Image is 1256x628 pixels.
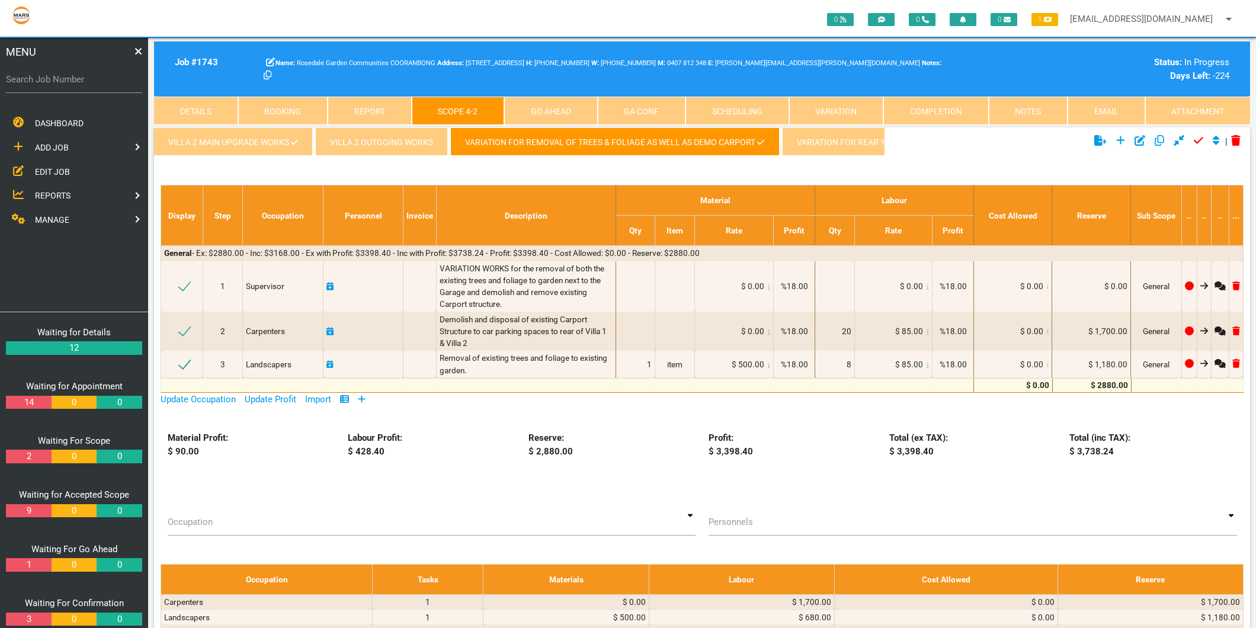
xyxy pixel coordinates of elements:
[483,595,649,610] td: $ 0.00
[827,13,854,26] span: 0
[1055,379,1128,391] div: $ 2880.00
[358,394,366,405] a: Add Row
[161,595,373,610] td: Carpenters
[483,610,649,624] td: $ 500.00
[326,326,334,336] a: Click here to add schedule.
[695,216,774,246] th: Rate
[483,565,649,595] th: Materials
[974,185,1052,246] th: Cost Allowed
[1052,185,1131,246] th: Reserve
[436,185,616,246] th: Description
[789,97,884,125] a: Variation
[26,381,123,392] a: Waiting for Appointment
[37,327,111,338] a: Waiting for Details
[6,44,36,60] span: MENU
[1170,71,1210,81] b: Days Left:
[1058,565,1244,595] th: Reserve
[25,598,124,608] a: Waiting For Confirmation
[328,97,412,125] a: Report
[246,281,284,291] span: Supervisor
[774,216,815,246] th: Profit
[12,6,31,25] img: s3file
[52,613,97,626] a: 0
[1143,281,1170,291] span: General
[35,143,69,152] span: ADD JOB
[591,59,656,67] span: [PHONE_NUMBER]
[52,558,97,572] a: 0
[1143,326,1170,336] span: General
[708,59,920,67] span: [PERSON_NAME][EMAIL_ADDRESS][PERSON_NAME][DOMAIN_NAME]
[373,610,483,624] td: 1
[31,544,117,555] a: Waiting For Go Ahead
[238,97,328,125] a: Booking
[6,450,51,463] a: 2
[1052,261,1131,312] td: $ 0.00
[1211,185,1229,246] th: ..
[52,396,97,409] a: 0
[6,613,51,626] a: 3
[1020,326,1043,336] span: $ 0.00
[161,610,373,624] td: Landscapers
[940,326,967,336] span: %18.00
[781,281,808,291] span: %18.00
[341,431,522,458] div: Labour Profit: $ 428.40
[373,595,483,610] td: 1
[175,57,218,68] b: Job # 1743
[52,504,97,518] a: 0
[781,326,808,336] span: %18.00
[940,360,967,369] span: %18.00
[702,431,883,458] div: Profit: $ 3,398.40
[1154,57,1182,68] b: Status:
[220,360,225,369] span: 3
[437,59,524,67] span: [STREET_ADDRESS]
[203,185,242,246] th: Step
[323,185,403,246] th: Personnel
[741,281,764,291] span: $ 0.00
[649,565,835,595] th: Labour
[6,341,142,355] a: 12
[6,558,51,572] a: 1
[161,394,236,405] a: Update Occupation
[649,610,835,624] td: $ 680.00
[38,435,110,446] a: Waiting For Scope
[97,504,142,518] a: 0
[275,59,295,67] b: Name:
[246,326,285,336] span: Carpenters
[440,315,608,348] span: Demolish and disposal of existing Carport Structure to car parking spaces to rear of Villa 1 & Vi...
[1131,185,1181,246] th: Sub Scope
[35,191,71,200] span: REPORTS
[895,360,923,369] span: $ 85.00
[220,326,225,336] span: 2
[909,13,935,26] span: 0
[647,360,652,369] span: 1
[154,97,238,125] a: Details
[854,216,932,246] th: Rate
[815,185,974,215] th: Labour
[326,360,334,369] a: Click here to add schedule.
[161,185,203,246] th: Display
[1058,610,1244,624] td: $ 1,180.00
[667,360,683,369] span: item
[1063,431,1244,458] div: Total (inc TAX): $ 3,738.24
[305,394,331,405] a: Import
[246,360,291,369] span: Landscapers
[521,431,702,458] div: Reserve: $ 2,880.00
[708,59,713,67] b: E:
[35,215,69,225] span: MANAGE
[52,450,97,463] a: 0
[922,59,941,67] b: Notes:
[437,59,464,67] b: Address:
[616,185,815,215] th: Material
[658,59,665,67] b: M:
[834,610,1058,624] td: $ 0.00
[1058,595,1244,610] td: $ 1,700.00
[1229,185,1243,246] th: ...
[655,216,695,246] th: Item
[782,127,954,156] a: Variation for rear yard works
[1052,312,1131,351] td: $ 1,700.00
[440,264,606,309] span: VARIATION WORKS for the removal of both the existing trees and foliage to garden next to the Gara...
[1143,360,1170,369] span: General
[6,396,51,409] a: 14
[35,166,70,176] span: EDIT JOB
[1020,281,1043,291] span: $ 0.00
